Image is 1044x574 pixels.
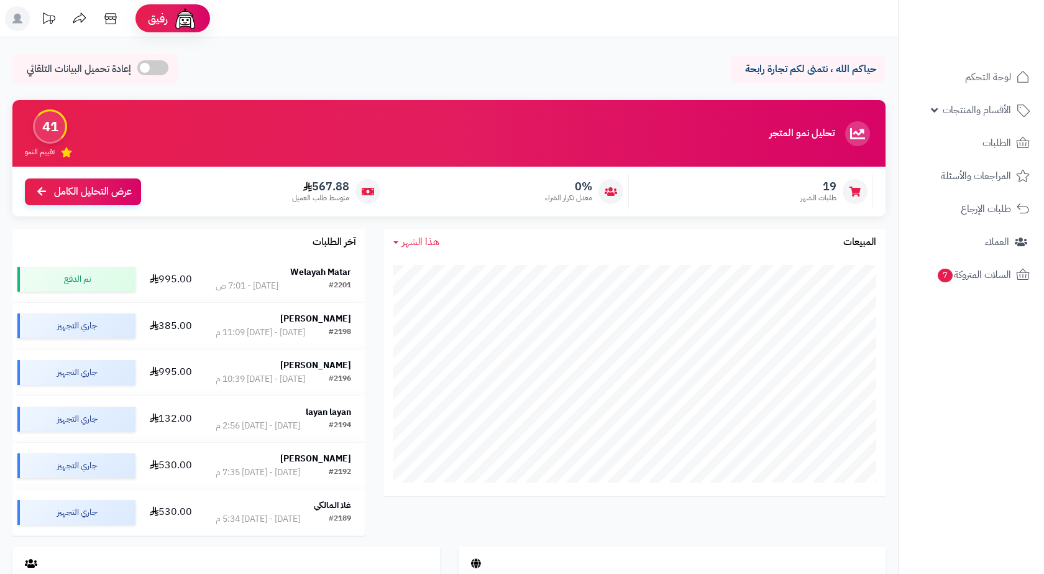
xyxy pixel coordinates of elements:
[306,405,351,419] strong: layan layan
[17,407,135,432] div: جاري التجهيز
[938,269,953,282] span: 7
[17,500,135,525] div: جاري التجهيز
[906,128,1037,158] a: الطلبات
[140,349,201,396] td: 995.00
[906,227,1037,257] a: العملاء
[292,193,349,203] span: متوسط طلب العميل
[906,161,1037,191] a: المراجعات والأسئلة
[941,167,1011,185] span: المراجعات والأسئلة
[140,489,201,535] td: 530.00
[17,313,135,338] div: جاري التجهيز
[393,235,439,249] a: هذا الشهر
[216,373,305,386] div: [DATE] - [DATE] 10:39 م
[936,266,1011,284] span: السلات المتروكة
[17,360,135,385] div: جاري التجهيز
[906,194,1037,224] a: طلبات الإرجاع
[148,11,168,26] span: رفيق
[329,513,351,525] div: #2189
[329,466,351,479] div: #2192
[17,267,135,292] div: تم الدفع
[27,62,131,76] span: إعادة تحميل البيانات التلقائي
[982,134,1011,152] span: الطلبات
[140,256,201,302] td: 995.00
[961,200,1011,218] span: طلبات الإرجاع
[280,359,351,372] strong: [PERSON_NAME]
[25,178,141,205] a: عرض التحليل الكامل
[545,180,592,193] span: 0%
[173,6,198,31] img: ai-face.png
[54,185,132,199] span: عرض التحليل الكامل
[329,280,351,292] div: #2201
[329,420,351,432] div: #2194
[216,326,305,339] div: [DATE] - [DATE] 11:09 م
[140,303,201,349] td: 385.00
[800,193,836,203] span: طلبات الشهر
[769,128,835,139] h3: تحليل نمو المتجر
[216,466,300,479] div: [DATE] - [DATE] 7:35 م
[280,452,351,465] strong: [PERSON_NAME]
[290,266,351,279] strong: Welayah Matar
[216,513,300,525] div: [DATE] - [DATE] 5:34 م
[216,420,300,432] div: [DATE] - [DATE] 2:56 م
[25,147,55,157] span: تقييم النمو
[329,326,351,339] div: #2198
[17,453,135,478] div: جاري التجهيز
[906,260,1037,290] a: السلات المتروكة7
[140,443,201,489] td: 530.00
[843,237,876,248] h3: المبيعات
[292,180,349,193] span: 567.88
[800,180,836,193] span: 19
[314,499,351,512] strong: غلا المالكي
[313,237,356,248] h3: آخر الطلبات
[329,373,351,386] div: #2196
[216,280,278,292] div: [DATE] - 7:01 ص
[985,233,1009,251] span: العملاء
[965,68,1011,86] span: لوحة التحكم
[280,312,351,325] strong: [PERSON_NAME]
[140,396,201,442] td: 132.00
[943,101,1011,119] span: الأقسام والمنتجات
[906,62,1037,92] a: لوحة التحكم
[739,62,876,76] p: حياكم الله ، نتمنى لكم تجارة رابحة
[402,234,439,249] span: هذا الشهر
[33,6,64,34] a: تحديثات المنصة
[545,193,592,203] span: معدل تكرار الشراء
